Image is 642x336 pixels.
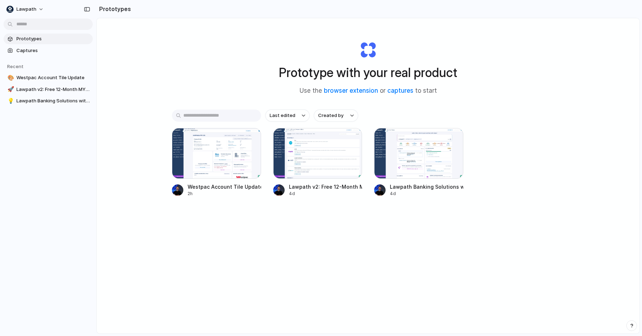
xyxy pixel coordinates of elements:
[289,183,362,190] div: Lawpath v2: Free 12-Month MYOB Offer
[16,47,90,54] span: Captures
[4,72,93,83] a: 🎨Westpac Account Tile Update
[188,190,261,197] div: 2h
[6,74,14,81] button: 🎨
[265,110,310,122] button: Last edited
[16,35,90,42] span: Prototypes
[279,63,457,82] h1: Prototype with your real product
[4,34,93,44] a: Prototypes
[300,86,437,96] span: Use the or to start
[387,87,413,94] a: captures
[314,110,358,122] button: Created by
[273,128,362,197] a: Lawpath v2: Free 12-Month MYOB OfferLawpath v2: Free 12-Month MYOB Offer4d
[7,97,12,105] div: 💡
[7,85,12,93] div: 🚀
[390,183,463,190] div: Lawpath Banking Solutions with Credit Card CTA
[4,84,93,95] a: 🚀Lawpath v2: Free 12-Month MYOB Offer
[6,86,14,93] button: 🚀
[318,112,343,119] span: Created by
[6,97,14,105] button: 💡
[324,87,378,94] a: browser extension
[16,74,90,81] span: Westpac Account Tile Update
[7,63,24,69] span: Recent
[16,86,90,93] span: Lawpath v2: Free 12-Month MYOB Offer
[4,45,93,56] a: Captures
[4,96,93,106] a: 💡Lawpath Banking Solutions with Credit Card CTA
[96,5,131,13] h2: Prototypes
[289,190,362,197] div: 4d
[374,128,463,197] a: Lawpath Banking Solutions with Credit Card CTALawpath Banking Solutions with Credit Card CTA4d
[390,190,463,197] div: 4d
[7,74,12,82] div: 🎨
[172,128,261,197] a: Westpac Account Tile UpdateWestpac Account Tile Update2h
[4,4,47,15] button: Lawpath
[270,112,295,119] span: Last edited
[188,183,261,190] div: Westpac Account Tile Update
[16,97,90,105] span: Lawpath Banking Solutions with Credit Card CTA
[16,6,36,13] span: Lawpath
